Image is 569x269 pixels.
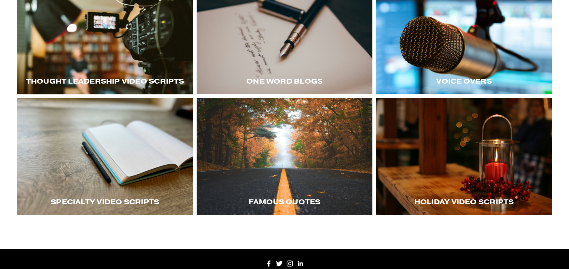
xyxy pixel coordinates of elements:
[286,260,293,267] a: Instagram
[249,197,321,206] span: Famous Quotes
[51,197,159,206] span: Specialty Video Scripts
[246,77,323,86] span: One word blogs
[26,77,184,86] span: Thought LEadership Video Scripts
[276,260,283,267] a: Twitter
[266,260,272,267] a: Facebook
[297,260,303,267] a: LinkedIn
[414,197,514,206] span: Holiday Video Scripts
[436,77,492,86] span: Voice Overs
